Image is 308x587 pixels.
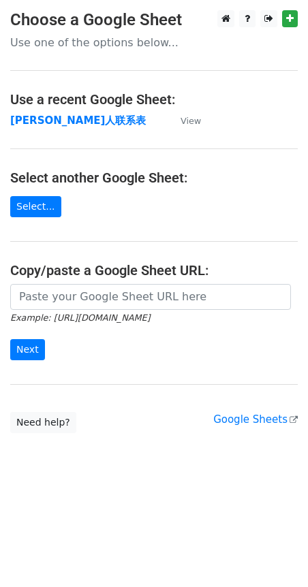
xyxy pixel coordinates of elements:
[10,10,298,30] h3: Choose a Google Sheet
[10,170,298,186] h4: Select another Google Sheet:
[10,339,45,360] input: Next
[10,114,146,127] a: [PERSON_NAME]人联系表
[10,284,291,310] input: Paste your Google Sheet URL here
[181,116,201,126] small: View
[10,196,61,217] a: Select...
[10,91,298,108] h4: Use a recent Google Sheet:
[10,412,76,433] a: Need help?
[213,413,298,426] a: Google Sheets
[10,313,150,323] small: Example: [URL][DOMAIN_NAME]
[10,262,298,279] h4: Copy/paste a Google Sheet URL:
[167,114,201,127] a: View
[10,35,298,50] p: Use one of the options below...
